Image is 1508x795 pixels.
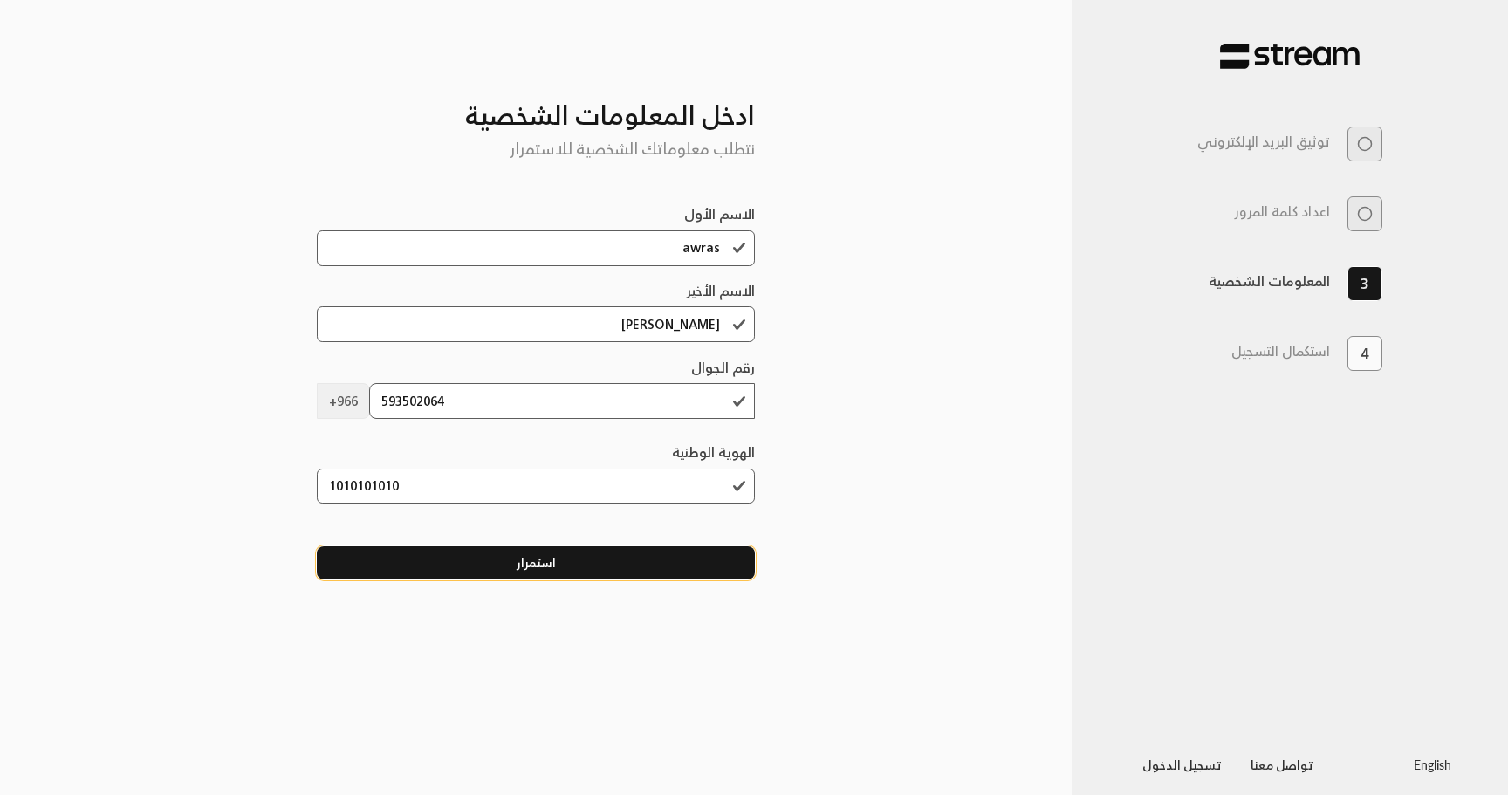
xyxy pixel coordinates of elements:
h3: المعلومات الشخصية [1209,273,1330,290]
h5: نتطلب معلوماتك الشخصية للاستمرار [317,140,756,159]
label: الاسم الأخير [687,280,755,301]
label: رقم الجوال [691,357,755,378]
a: تواصل معنا [1237,754,1328,776]
h3: اعداد كلمة المرور [1234,203,1330,220]
span: 4 [1361,343,1369,364]
label: الهوية الوطنية [672,442,755,463]
button: تسجيل الدخول [1128,748,1237,780]
h3: استكمال التسجيل [1231,343,1330,360]
button: استمرار [317,546,756,579]
a: English [1414,748,1451,780]
h3: توثيق البريد الإلكتروني [1197,134,1330,150]
input: أدخل رقم الجوال [369,383,756,419]
input: xxxxxxxxxx [317,469,756,504]
img: Stream Pay [1220,43,1360,70]
a: تسجيل الدخول [1128,754,1237,776]
h3: ادخل المعلومات الشخصية [317,71,756,131]
label: الاسم الأول [684,203,755,224]
button: تواصل معنا [1237,748,1328,780]
span: +966 [317,383,370,419]
span: 3 [1361,272,1369,295]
